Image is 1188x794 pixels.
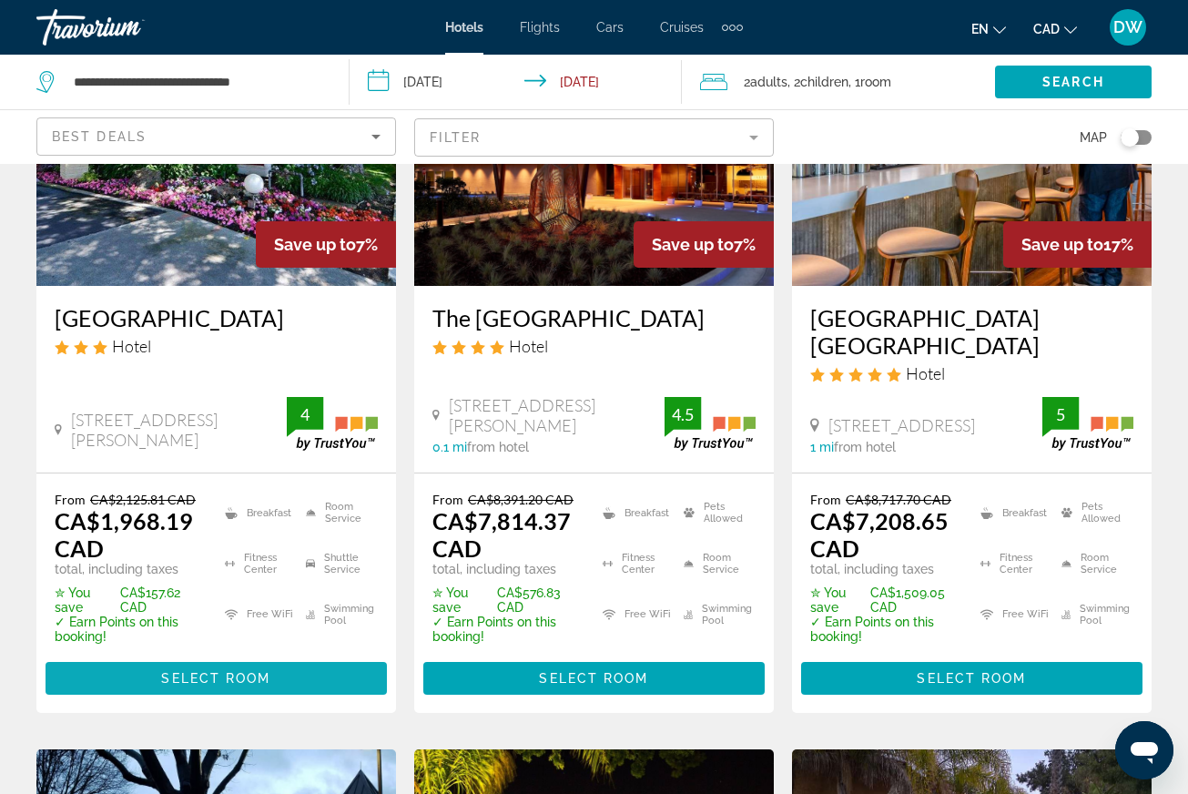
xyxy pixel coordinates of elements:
a: Cruises [660,20,704,35]
span: DW [1113,18,1142,36]
span: 0.1 mi [432,440,467,454]
button: Select Room [46,662,387,695]
button: Change language [971,15,1006,42]
a: Hotels [445,20,483,35]
div: 7% [634,221,774,268]
li: Room Service [675,543,756,585]
mat-select: Sort by [52,126,381,148]
button: Select Room [801,662,1142,695]
span: Hotel [906,363,945,383]
button: Check-in date: Oct 8, 2025 Check-out date: Oct 20, 2025 [350,55,681,109]
button: Toggle map [1107,129,1152,146]
div: 3 star Hotel [55,336,378,356]
span: Hotel [509,336,548,356]
button: Change currency [1033,15,1077,42]
li: Fitness Center [971,543,1052,585]
span: [STREET_ADDRESS][PERSON_NAME] [71,410,287,450]
a: Travorium [36,4,218,51]
del: CA$8,717.70 CAD [846,492,951,507]
span: From [55,492,86,507]
img: trustyou-badge.svg [287,397,378,451]
p: ✓ Earn Points on this booking! [432,615,580,644]
span: ✮ You save [810,585,866,615]
span: from hotel [467,440,529,454]
a: Select Room [423,667,765,687]
span: Search [1042,75,1104,89]
div: 5 [1042,403,1079,425]
span: Map [1080,125,1107,150]
del: CA$2,125.81 CAD [90,492,196,507]
a: Flights [520,20,560,35]
span: [STREET_ADDRESS][PERSON_NAME] [449,395,665,435]
li: Free WiFi [971,594,1052,636]
span: Save up to [274,235,356,254]
li: Free WiFi [216,594,297,636]
span: en [971,22,989,36]
ins: CA$1,968.19 CAD [55,507,193,562]
button: Select Room [423,662,765,695]
li: Pets Allowed [1052,492,1133,534]
a: Cars [596,20,624,35]
p: ✓ Earn Points on this booking! [55,615,202,644]
li: Breakfast [216,492,297,534]
img: trustyou-badge.svg [665,397,756,451]
div: 4 star Hotel [432,336,756,356]
span: Select Room [917,671,1026,686]
ins: CA$7,814.37 CAD [432,507,571,562]
p: CA$1,509.05 CAD [810,585,958,615]
li: Fitness Center [594,543,675,585]
span: , 1 [848,69,891,95]
span: ✮ You save [432,585,492,615]
button: Search [995,66,1152,98]
div: 4.5 [665,403,701,425]
span: Adults [750,75,787,89]
button: User Menu [1104,8,1152,46]
p: ✓ Earn Points on this booking! [810,615,958,644]
span: 1 mi [810,440,834,454]
span: Best Deals [52,129,147,144]
p: CA$157.62 CAD [55,585,202,615]
li: Swimming Pool [297,594,378,636]
li: Swimming Pool [1052,594,1133,636]
span: CAD [1033,22,1060,36]
li: Pets Allowed [675,492,756,534]
span: Select Room [539,671,648,686]
span: Select Room [161,671,270,686]
span: From [810,492,841,507]
span: Room [860,75,891,89]
a: [GEOGRAPHIC_DATA] [55,304,378,331]
li: Shuttle Service [297,543,378,585]
span: from hotel [834,440,896,454]
div: 7% [256,221,396,268]
button: Extra navigation items [722,13,743,42]
li: Breakfast [971,492,1052,534]
p: total, including taxes [55,562,202,576]
img: trustyou-badge.svg [1042,397,1133,451]
a: [GEOGRAPHIC_DATA] [GEOGRAPHIC_DATA] [810,304,1133,359]
li: Breakfast [594,492,675,534]
span: 2 [744,69,787,95]
p: total, including taxes [810,562,958,576]
span: Hotel [112,336,151,356]
ins: CA$7,208.65 CAD [810,507,949,562]
span: Save up to [652,235,734,254]
iframe: Button to launch messaging window [1115,721,1173,779]
span: , 2 [787,69,848,95]
p: CA$576.83 CAD [432,585,580,615]
li: Fitness Center [216,543,297,585]
span: From [432,492,463,507]
a: The [GEOGRAPHIC_DATA] [432,304,756,331]
span: Children [800,75,848,89]
div: 17% [1003,221,1152,268]
button: Travelers: 2 adults, 2 children [682,55,995,109]
p: total, including taxes [432,562,580,576]
span: Save up to [1021,235,1103,254]
span: [STREET_ADDRESS] [828,415,975,435]
li: Free WiFi [594,594,675,636]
